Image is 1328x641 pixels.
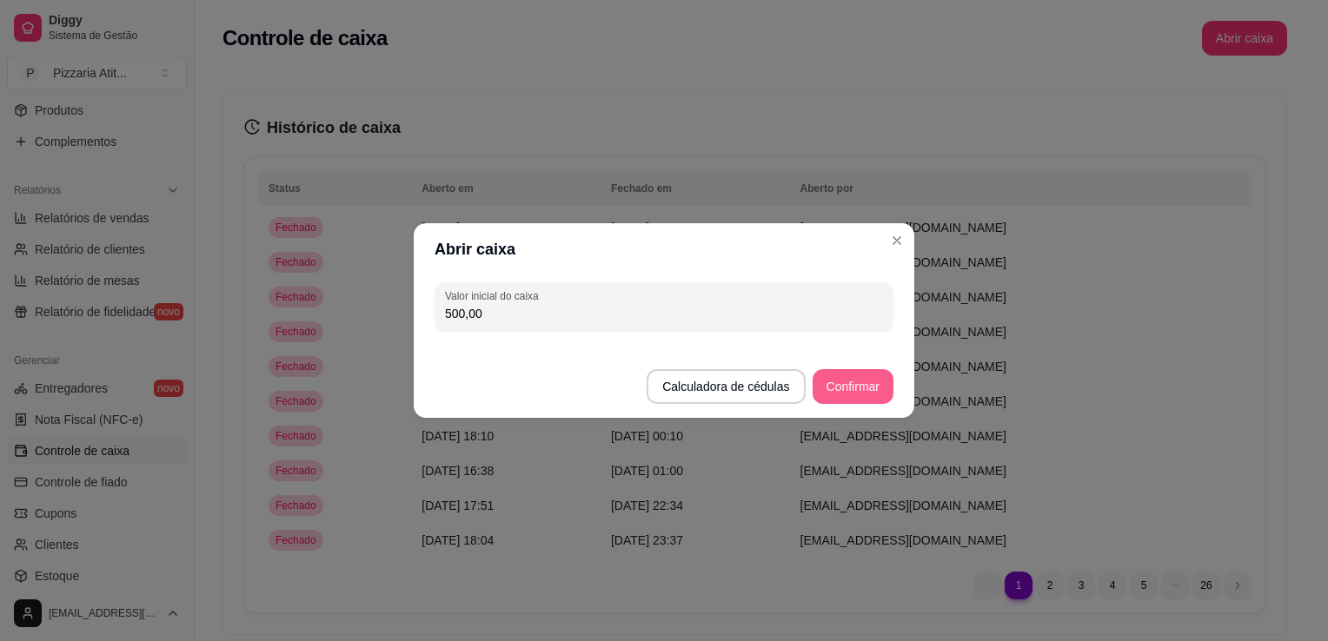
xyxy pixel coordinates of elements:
[883,227,911,254] button: Close
[445,305,883,322] input: Valor inicial do caixa
[445,288,544,303] label: Valor inicial do caixa
[813,369,893,404] button: Confirmar
[647,369,805,404] button: Calculadora de cédulas
[414,223,914,275] header: Abrir caixa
